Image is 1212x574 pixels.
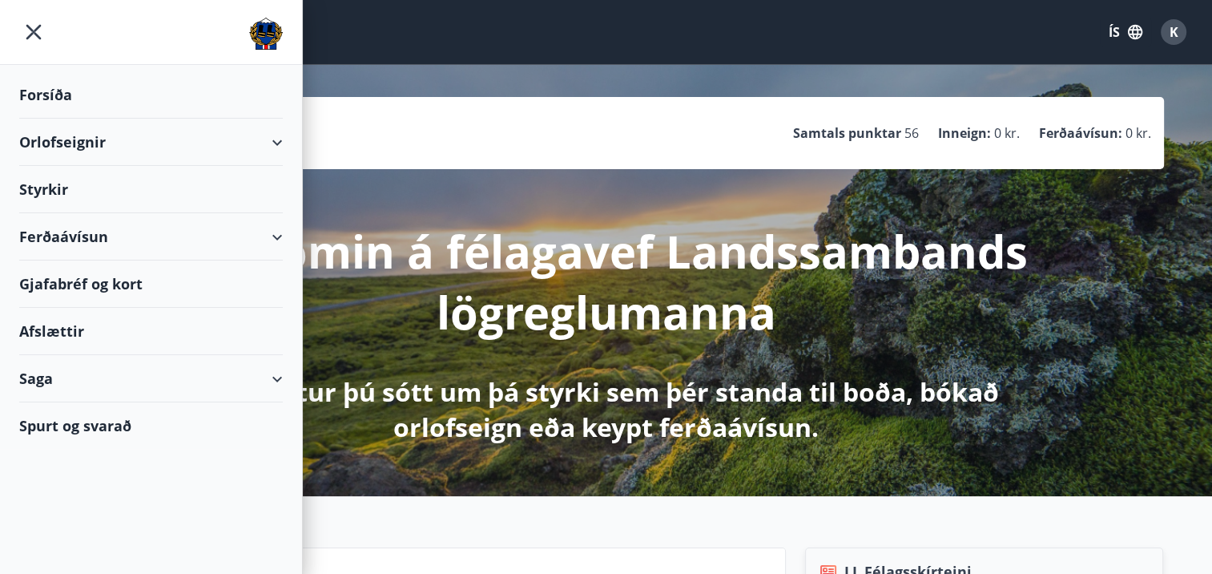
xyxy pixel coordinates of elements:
p: Velkomin á félagavef Landssambands lögreglumanna [183,220,1029,342]
div: Forsíða [19,71,283,119]
div: Gjafabréf og kort [19,261,283,308]
div: Saga [19,355,283,402]
span: 56 [904,124,919,142]
div: Spurt og svarað [19,402,283,449]
p: Samtals punktar [793,124,901,142]
div: Afslættir [19,308,283,355]
span: 0 kr. [994,124,1020,142]
p: Ferðaávísun : [1039,124,1122,142]
button: ÍS [1100,18,1151,46]
div: Ferðaávísun [19,213,283,261]
div: Orlofseignir [19,119,283,166]
div: Styrkir [19,166,283,213]
span: K [1170,23,1178,41]
p: Hér getur þú sótt um þá styrki sem þér standa til boða, bókað orlofseign eða keypt ferðaávísun. [183,374,1029,445]
p: Inneign : [938,124,991,142]
button: K [1154,13,1193,51]
img: union_logo [249,18,283,50]
button: menu [19,18,48,46]
span: 0 kr. [1125,124,1151,142]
